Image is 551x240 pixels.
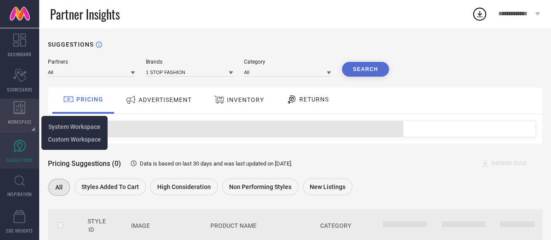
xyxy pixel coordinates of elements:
[7,157,33,163] span: SUGGESTIONS
[8,118,32,125] span: WORKSPACE
[131,222,150,229] span: Image
[227,96,264,103] span: INVENTORY
[7,86,33,93] span: SCORECARDS
[6,227,33,234] span: CDC INSIGHTS
[320,222,352,229] span: Category
[8,51,31,57] span: DASHBOARD
[48,123,101,130] span: System Workspace
[139,96,192,103] span: ADVERTISEMENT
[146,59,233,65] div: Brands
[310,183,345,190] span: New Listings
[48,135,101,143] a: Custom Workspace
[48,122,101,131] a: System Workspace
[7,191,32,197] span: INSPIRATION
[48,136,101,143] span: Custom Workspace
[50,5,120,23] span: Partner Insights
[48,159,121,168] span: Pricing Suggestions (0)
[55,184,63,191] span: All
[472,6,487,22] div: Open download list
[81,183,139,190] span: Styles Added To Cart
[48,41,94,48] h1: SUGGESTIONS
[48,59,135,65] div: Partners
[342,62,389,77] button: Search
[244,59,331,65] div: Category
[210,222,257,229] span: Product Name
[140,160,292,167] span: Data is based on last 30 days and was last updated on [DATE] .
[229,183,291,190] span: Non Performing Styles
[88,218,106,233] span: Style Id
[76,96,103,103] span: PRICING
[157,183,211,190] span: High Consideration
[299,96,329,103] span: RETURNS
